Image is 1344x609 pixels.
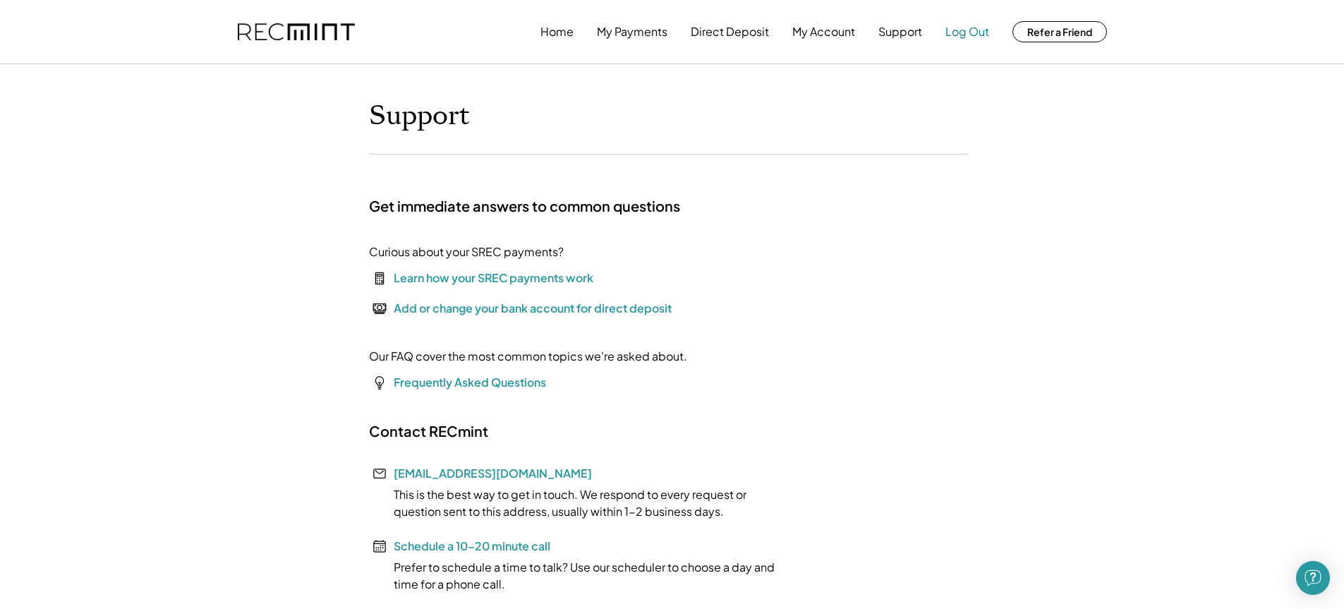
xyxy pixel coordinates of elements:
[394,375,546,390] a: Frequently Asked Questions
[945,18,989,46] button: Log Out
[369,197,680,215] h2: Get immediate answers to common questions
[394,538,550,553] a: Schedule a 10-20 minute call
[878,18,922,46] button: Support
[369,243,564,260] div: Curious about your SREC payments?
[394,300,672,317] div: Add or change your bank account for direct deposit
[238,23,355,41] img: recmint-logotype%403x.png
[369,559,792,593] div: Prefer to schedule a time to talk? Use our scheduler to choose a day and time for a phone call.
[540,18,574,46] button: Home
[1296,561,1330,595] div: Open Intercom Messenger
[597,18,667,46] button: My Payments
[369,422,488,440] h2: Contact RECmint
[394,270,593,287] div: Learn how your SREC payments work
[369,100,470,133] h1: Support
[369,486,792,520] div: This is the best way to get in touch. We respond to every request or question sent to this addres...
[691,18,769,46] button: Direct Deposit
[792,18,855,46] button: My Account
[1012,21,1107,42] button: Refer a Friend
[369,348,687,365] div: Our FAQ cover the most common topics we're asked about.
[394,466,592,481] a: [EMAIL_ADDRESS][DOMAIN_NAME]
